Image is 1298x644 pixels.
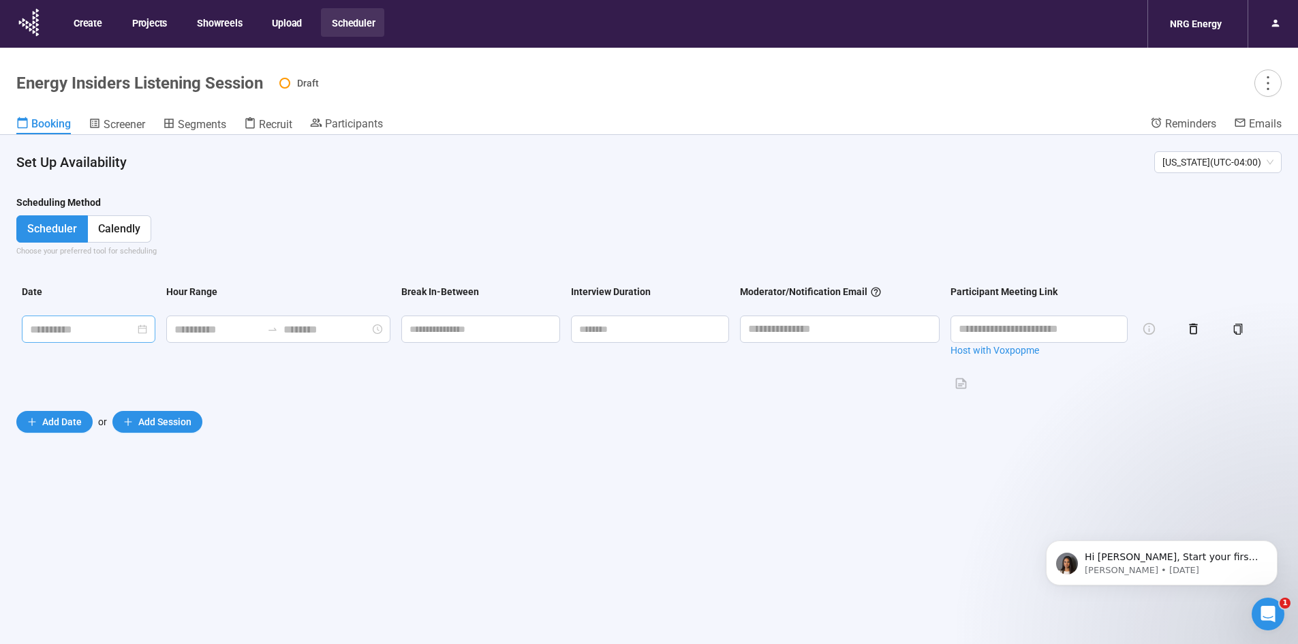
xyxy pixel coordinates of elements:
[310,117,383,133] a: Participants
[42,414,82,429] span: Add Date
[1254,70,1282,97] button: more
[16,117,71,134] a: Booking
[321,8,384,37] button: Scheduler
[104,118,145,131] span: Screener
[59,40,233,118] span: Hi [PERSON_NAME], Start your first project [DATE]. You can launch your first video research proje...
[112,411,202,433] button: plusAdd Session
[401,284,479,299] div: Break In-Between
[138,414,191,429] span: Add Session
[1150,117,1216,133] a: Reminders
[16,411,93,433] button: plusAdd Date
[1162,11,1230,37] div: NRG Energy
[16,411,1282,433] div: or
[951,343,1128,358] a: Host with Voxpopme
[1234,117,1282,133] a: Emails
[267,324,278,335] span: to
[123,417,133,427] span: plus
[951,284,1057,299] div: Participant Meeting Link
[16,153,1143,172] h4: Set Up Availability
[1252,598,1284,630] iframe: Intercom live chat
[244,117,292,134] a: Recruit
[1227,318,1249,340] button: copy
[89,117,145,134] a: Screener
[59,52,235,65] p: Message from Nikki, sent 2d ago
[22,284,42,299] div: Date
[1249,117,1282,130] span: Emails
[178,118,226,131] span: Segments
[297,78,319,89] span: Draft
[27,417,37,427] span: plus
[63,8,112,37] button: Create
[27,222,77,235] span: Scheduler
[31,117,71,130] span: Booking
[98,222,140,235] span: Calendly
[1162,152,1273,172] span: [US_STATE] ( UTC-04:00 )
[16,74,263,93] h1: Energy Insiders Listening Session
[1280,598,1291,609] span: 1
[1165,117,1216,130] span: Reminders
[186,8,251,37] button: Showreels
[163,117,226,134] a: Segments
[261,8,311,37] button: Upload
[571,284,651,299] div: Interview Duration
[121,8,176,37] button: Projects
[16,195,101,210] div: Scheduling Method
[1258,74,1277,92] span: more
[325,117,383,130] span: Participants
[16,245,1282,257] div: Choose your preferred tool for scheduling
[1025,512,1298,607] iframe: Intercom notifications message
[740,284,882,299] div: Moderator/Notification Email
[166,284,217,299] div: Hour Range
[267,324,278,335] span: swap-right
[1233,324,1243,335] span: copy
[259,118,292,131] span: Recruit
